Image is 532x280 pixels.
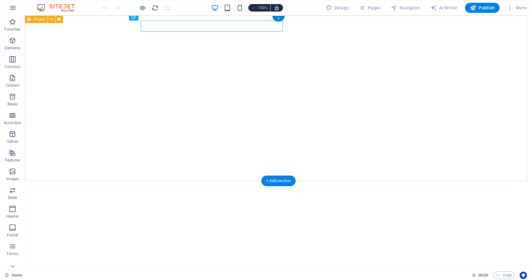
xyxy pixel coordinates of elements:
span: 00 00 [478,272,488,279]
p: Content [6,83,19,88]
h6: Session time [472,272,488,279]
span: AI Writer [430,5,458,11]
p: Images [6,176,19,181]
button: Pages [356,3,383,13]
p: Accordion [4,120,21,125]
span: : [483,273,484,278]
button: 100% [248,4,271,12]
button: Click here to leave preview mode and continue editing [139,4,146,12]
p: Forms [7,251,18,256]
button: Design [323,3,352,13]
i: On resize automatically adjust zoom level to fit chosen device. [274,5,280,11]
div: + Add section [261,176,296,186]
p: Features [5,158,20,163]
button: Usercentrics [520,272,527,279]
span: Preset [34,17,45,21]
span: Pages [359,5,381,11]
i: Reload page [151,4,159,12]
button: AI Writer [428,3,460,13]
p: Elements [5,46,21,51]
img: Editor Logo [36,4,83,12]
p: Columns [5,64,20,69]
p: Slider [8,195,17,200]
button: reload [151,4,159,12]
p: Header [6,214,19,219]
button: Publish [465,3,500,13]
p: Footer [7,233,18,238]
div: Design (Ctrl+Alt+Y) [323,3,352,13]
button: Code [493,272,515,279]
button: More [505,3,529,13]
p: Boxes [7,102,18,107]
span: Code [496,272,512,279]
h6: 100% [258,4,268,12]
p: Favorites [4,27,20,32]
p: Tables [7,139,18,144]
span: Publish [470,5,495,11]
span: More [507,5,527,11]
div: + [272,16,285,22]
button: Navigator [388,3,423,13]
span: Design [326,5,349,11]
span: Navigator [391,5,420,11]
a: Click to cancel selection. Double-click to open Pages [5,272,22,279]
